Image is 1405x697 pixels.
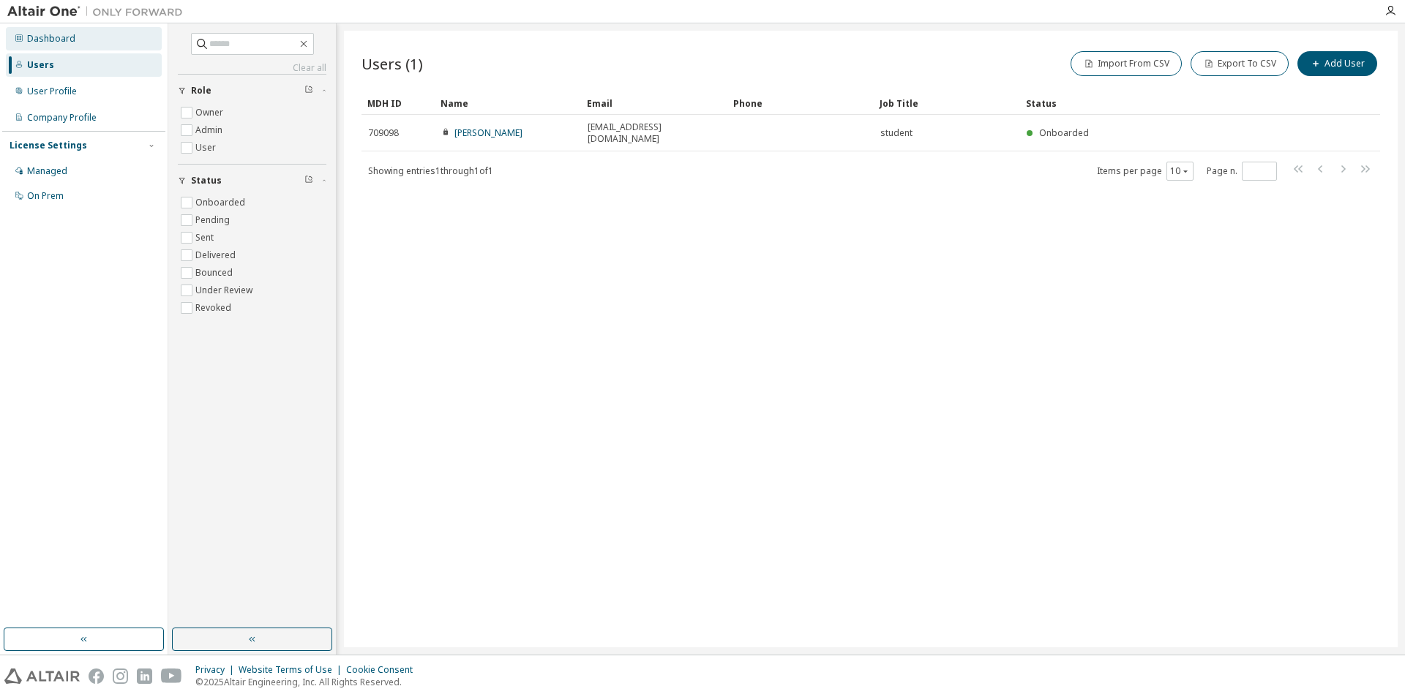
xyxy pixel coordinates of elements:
label: Pending [195,211,233,229]
img: instagram.svg [113,668,128,684]
label: Under Review [195,282,255,299]
div: Managed [27,165,67,177]
label: Delivered [195,246,239,264]
span: 709098 [368,127,399,139]
button: Role [178,75,326,107]
img: youtube.svg [161,668,182,684]
label: Admin [195,121,225,139]
div: Cookie Consent [346,664,421,676]
span: Status [191,175,222,187]
span: Showing entries 1 through 1 of 1 [368,165,493,177]
label: Onboarded [195,194,248,211]
label: Bounced [195,264,236,282]
span: Clear filter [304,175,313,187]
span: [EMAIL_ADDRESS][DOMAIN_NAME] [588,121,721,145]
div: Company Profile [27,112,97,124]
button: Export To CSV [1191,51,1289,76]
label: User [195,139,219,157]
span: Page n. [1207,162,1277,181]
span: Onboarded [1039,127,1089,139]
img: linkedin.svg [137,668,152,684]
span: Clear filter [304,85,313,97]
div: Dashboard [27,33,75,45]
div: License Settings [10,140,87,151]
div: Status [1026,91,1304,115]
img: Altair One [7,4,190,19]
label: Sent [195,229,217,246]
button: Import From CSV [1071,51,1182,76]
button: 10 [1170,165,1190,177]
label: Owner [195,104,226,121]
span: student [880,127,913,139]
div: Job Title [880,91,1014,115]
span: Items per page [1097,162,1194,181]
div: Phone [733,91,868,115]
div: On Prem [27,190,64,202]
div: Users [27,59,54,71]
img: altair_logo.svg [4,668,80,684]
img: facebook.svg [89,668,104,684]
p: © 2025 Altair Engineering, Inc. All Rights Reserved. [195,676,421,688]
div: Name [441,91,575,115]
a: Clear all [178,62,326,74]
div: Website Terms of Use [239,664,346,676]
span: Users (1) [361,53,423,74]
div: Privacy [195,664,239,676]
a: [PERSON_NAME] [454,127,522,139]
label: Revoked [195,299,234,317]
div: Email [587,91,722,115]
button: Status [178,165,326,197]
div: MDH ID [367,91,429,115]
button: Add User [1297,51,1377,76]
div: User Profile [27,86,77,97]
span: Role [191,85,211,97]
